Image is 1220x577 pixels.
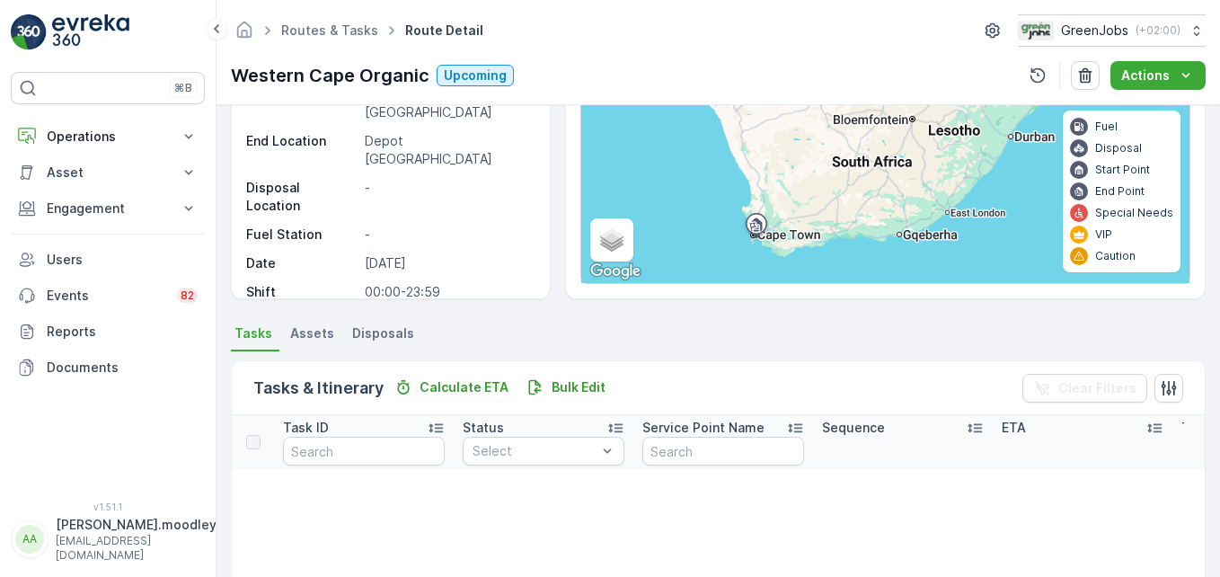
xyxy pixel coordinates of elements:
[290,324,334,342] span: Assets
[473,442,597,460] p: Select
[1002,419,1026,437] p: ETA
[1095,163,1150,177] p: Start Point
[1136,23,1180,38] p: ( +02:00 )
[365,132,532,168] p: Depot [GEOGRAPHIC_DATA]
[586,260,645,283] img: Google
[1095,249,1136,263] p: Caution
[47,287,166,305] p: Events
[463,419,504,437] p: Status
[47,251,198,269] p: Users
[352,324,414,342] span: Disposals
[11,314,205,350] a: Reports
[1121,67,1170,84] p: Actions
[246,283,358,301] p: Shift
[552,378,606,396] p: Bulk Edit
[174,81,192,95] p: ⌘B
[11,502,205,512] span: v 1.51.1
[1095,141,1142,155] p: Disposal
[1095,206,1173,220] p: Special Needs
[11,242,205,278] a: Users
[11,14,47,50] img: logo
[56,534,217,563] p: [EMAIL_ADDRESS][DOMAIN_NAME]
[246,254,358,272] p: Date
[642,437,804,466] input: Search
[234,27,254,42] a: Homepage
[437,65,514,86] button: Upcoming
[246,179,358,215] p: Disposal Location
[1095,227,1112,242] p: VIP
[822,419,885,437] p: Sequence
[519,377,613,398] button: Bulk Edit
[11,191,205,226] button: Engagement
[1018,21,1054,40] img: Green_Jobs_Logo.png
[47,128,169,146] p: Operations
[52,14,129,50] img: logo_light-DOdMpM7g.png
[11,516,205,563] button: AA[PERSON_NAME].moodley[EMAIL_ADDRESS][DOMAIN_NAME]
[387,377,516,398] button: Calculate ETA
[1095,120,1118,134] p: Fuel
[11,278,205,314] a: Events82
[1110,61,1206,90] button: Actions
[586,260,645,283] a: Open this area in Google Maps (opens a new window)
[1022,374,1147,403] button: Clear Filters
[402,22,487,40] span: Route Detail
[56,516,217,534] p: [PERSON_NAME].moodley
[1095,184,1145,199] p: End Point
[1058,379,1136,397] p: Clear Filters
[365,283,532,301] p: 00:00-23:59
[283,437,445,466] input: Search
[365,226,532,244] p: -
[231,62,429,89] p: Western Cape Organic
[47,323,198,341] p: Reports
[592,220,632,260] a: Layers
[281,22,378,38] a: Routes & Tasks
[181,288,194,303] p: 82
[1061,22,1128,40] p: GreenJobs
[15,525,44,554] div: AA
[47,359,198,377] p: Documents
[365,254,532,272] p: [DATE]
[11,350,205,386] a: Documents
[253,376,384,401] p: Tasks & Itinerary
[283,419,329,437] p: Task ID
[47,200,169,217] p: Engagement
[1018,14,1206,47] button: GreenJobs(+02:00)
[246,226,358,244] p: Fuel Station
[365,179,532,215] p: -
[444,67,507,84] p: Upcoming
[11,155,205,191] button: Asset
[420,378,508,396] p: Calculate ETA
[11,119,205,155] button: Operations
[246,132,358,168] p: End Location
[642,419,765,437] p: Service Point Name
[234,324,272,342] span: Tasks
[47,164,169,182] p: Asset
